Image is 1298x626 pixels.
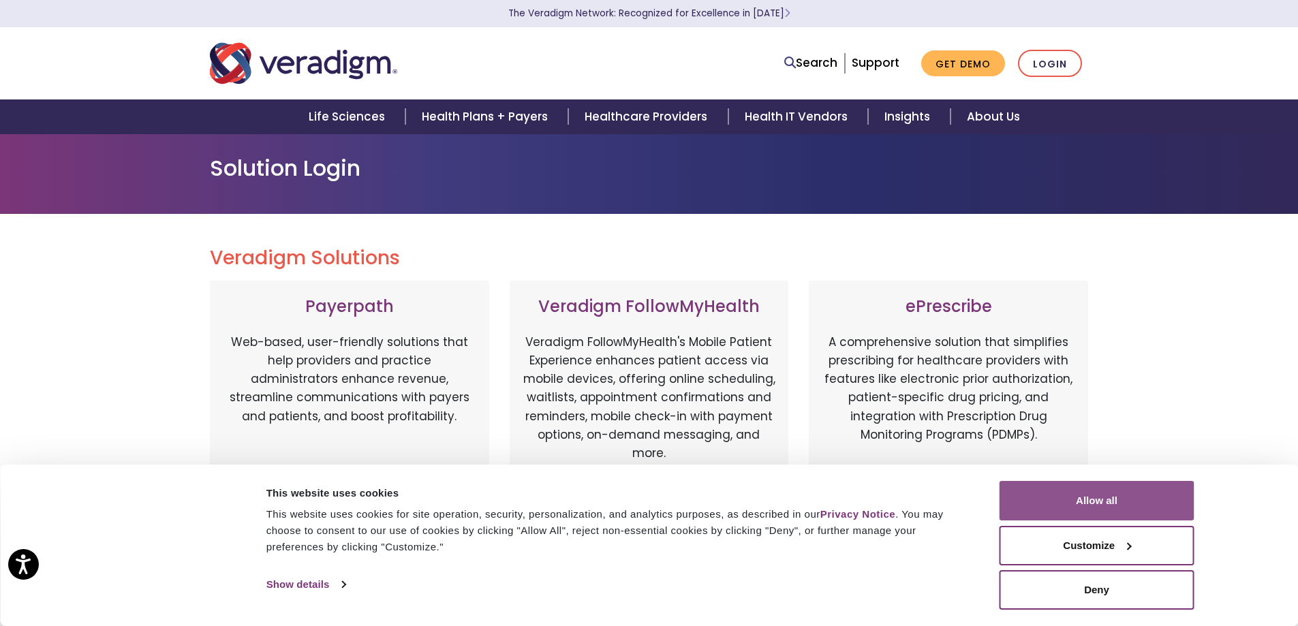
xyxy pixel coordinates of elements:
[822,297,1075,317] h3: ePrescribe
[568,99,728,134] a: Healthcare Providers
[1018,50,1082,78] a: Login
[523,297,775,317] h3: Veradigm FollowMyHealth
[508,7,790,20] a: The Veradigm Network: Recognized for Excellence in [DATE]Learn More
[820,508,895,520] a: Privacy Notice
[210,247,1089,270] h2: Veradigm Solutions
[822,333,1075,476] p: A comprehensive solution that simplifies prescribing for healthcare providers with features like ...
[1000,570,1194,610] button: Deny
[523,333,775,463] p: Veradigm FollowMyHealth's Mobile Patient Experience enhances patient access via mobile devices, o...
[951,99,1036,134] a: About Us
[210,41,397,86] img: Veradigm logo
[784,54,837,72] a: Search
[266,506,969,555] div: This website uses cookies for site operation, security, personalization, and analytics purposes, ...
[852,54,899,71] a: Support
[1000,526,1194,565] button: Customize
[292,99,405,134] a: Life Sciences
[266,485,969,501] div: This website uses cookies
[405,99,568,134] a: Health Plans + Payers
[266,574,345,595] a: Show details
[1000,481,1194,520] button: Allow all
[223,297,476,317] h3: Payerpath
[210,155,1089,181] h1: Solution Login
[223,333,476,476] p: Web-based, user-friendly solutions that help providers and practice administrators enhance revenu...
[784,7,790,20] span: Learn More
[728,99,868,134] a: Health IT Vendors
[868,99,951,134] a: Insights
[921,50,1005,77] a: Get Demo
